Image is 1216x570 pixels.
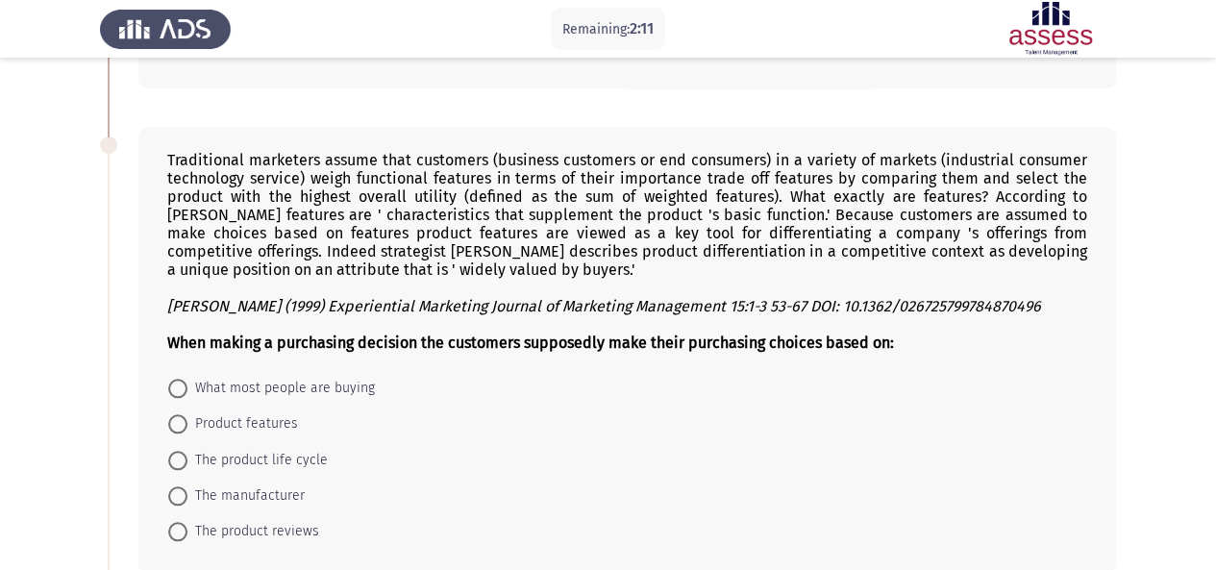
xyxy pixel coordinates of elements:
span: What most people are buying [187,377,375,400]
i: [PERSON_NAME] (1999) Experiential Marketing Journal of Marketing Management 15:1-3 53-67 DOI: 10.... [167,297,1041,315]
span: The product life cycle [187,449,328,472]
span: Product features [187,412,298,435]
img: Assessment logo of ASSESS English Language Assessment (3 Module) (Ba - IB) [985,2,1116,56]
span: 2:11 [630,19,654,37]
b: When making a purchasing decision the customers supposedly make their purchasing choices based on: [167,334,894,352]
p: Remaining: [562,17,654,41]
div: Traditional marketers assume that customers (business customers or end consumers) in a variety of... [167,151,1087,352]
img: Assess Talent Management logo [100,2,231,56]
span: The product reviews [187,520,319,543]
span: The manufacturer [187,484,305,508]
